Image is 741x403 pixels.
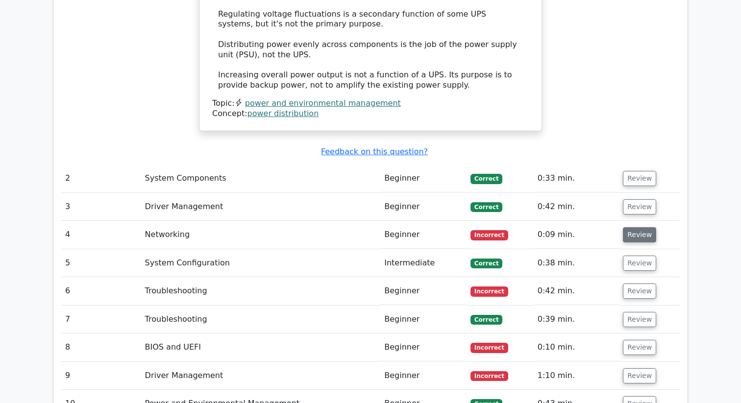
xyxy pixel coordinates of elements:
td: Beginner [380,333,467,361]
button: Review [623,256,656,271]
span: Correct [470,202,502,212]
td: 8 [61,333,141,361]
td: Beginner [380,277,467,305]
span: Incorrect [470,286,508,296]
a: power and environmental management [245,98,401,108]
td: Beginner [380,221,467,249]
td: 0:09 min. [534,221,619,249]
td: Beginner [380,165,467,192]
button: Review [623,199,656,214]
td: 3 [61,193,141,221]
td: 0:38 min. [534,249,619,277]
td: 4 [61,221,141,249]
button: Review [623,171,656,186]
a: power distribution [247,109,319,118]
span: Incorrect [470,230,508,240]
td: 7 [61,306,141,333]
td: Beginner [380,306,467,333]
td: Networking [141,221,381,249]
span: Incorrect [470,371,508,381]
td: System Components [141,165,381,192]
td: 0:33 min. [534,165,619,192]
td: 6 [61,277,141,305]
td: Intermediate [380,249,467,277]
td: Beginner [380,362,467,390]
td: Troubleshooting [141,277,381,305]
td: Driver Management [141,362,381,390]
button: Review [623,340,656,355]
div: Concept: [212,109,529,119]
span: Incorrect [470,343,508,353]
a: Feedback on this question? [321,147,428,156]
span: Correct [470,259,502,268]
td: 0:10 min. [534,333,619,361]
button: Review [623,368,656,383]
td: 0:42 min. [534,193,619,221]
div: Topic: [212,98,529,109]
button: Review [623,227,656,242]
td: BIOS and UEFI [141,333,381,361]
span: Correct [470,174,502,184]
td: Driver Management [141,193,381,221]
td: System Configuration [141,249,381,277]
td: 5 [61,249,141,277]
td: Beginner [380,193,467,221]
td: 0:42 min. [534,277,619,305]
td: 9 [61,362,141,390]
td: 0:39 min. [534,306,619,333]
td: 2 [61,165,141,192]
button: Review [623,284,656,299]
td: 1:10 min. [534,362,619,390]
span: Correct [470,315,502,325]
td: Troubleshooting [141,306,381,333]
button: Review [623,312,656,327]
